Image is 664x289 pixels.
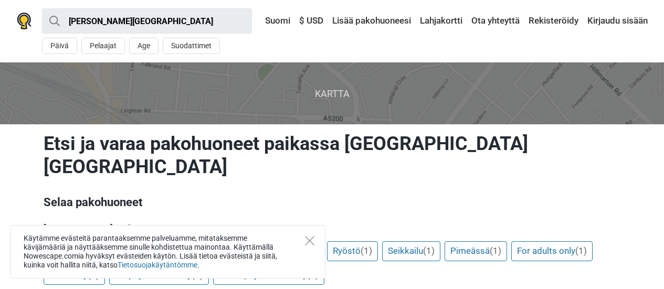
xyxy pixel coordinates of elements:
input: kokeile “London” [42,8,252,34]
a: $ USD [297,12,326,30]
button: Age [129,38,159,54]
a: Seikkailu(1) [382,241,440,261]
h1: Etsi ja varaa pakohuoneet paikassa [GEOGRAPHIC_DATA] [GEOGRAPHIC_DATA] [44,132,621,178]
span: (1) [423,245,435,256]
span: (1) [361,245,372,256]
span: (2) [88,270,99,280]
a: Rekisteröidy [526,12,581,30]
a: Ota yhteyttä [469,12,522,30]
button: Päivä [42,38,77,54]
a: Ryöstö(1) [327,241,378,261]
div: Käytämme evästeitä parantaaksemme palveluamme, mitataksemme kävijämääriä ja näyttääksemme sinulle... [10,225,325,279]
img: Nowescape logo [17,13,31,29]
a: For adults only(1) [511,241,593,261]
span: (1) [575,245,587,256]
a: Suomi [255,12,293,30]
button: Close [305,236,314,245]
button: Suodattimet [163,38,220,54]
span: (1) [490,245,501,256]
a: Kirjaudu sisään [585,12,648,30]
span: (2) [192,270,203,280]
h3: Selaa pakohuoneet [44,194,621,211]
span: (1) [307,270,319,280]
a: Pimeässä(1) [445,241,507,261]
a: Lisää pakohuoneesi [330,12,414,30]
h5: [PERSON_NAME] mukaan [44,223,621,233]
img: Suomi [258,17,265,25]
a: Tietosuojakäytäntömme [118,261,197,269]
button: Pelaajat [81,38,125,54]
a: Lahjakortti [417,12,465,30]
